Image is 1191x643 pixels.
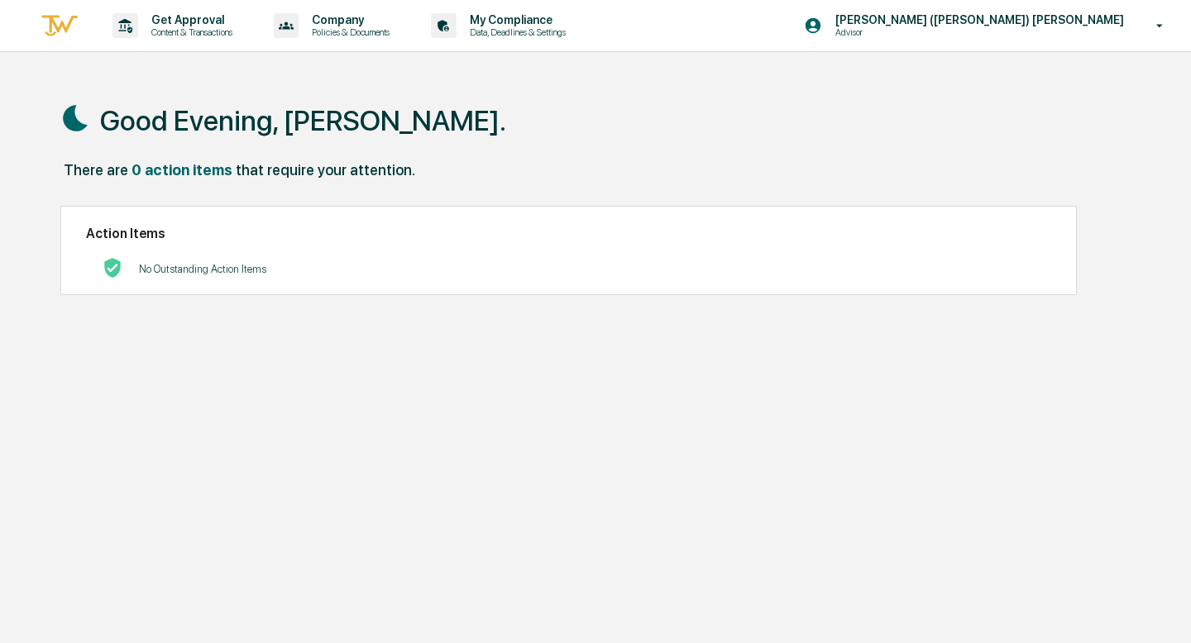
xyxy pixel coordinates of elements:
p: Advisor [822,26,984,38]
img: No Actions logo [103,258,122,278]
p: Policies & Documents [299,26,398,38]
p: No Outstanding Action Items [139,263,266,275]
p: Data, Deadlines & Settings [457,26,574,38]
p: Company [299,13,398,26]
img: logo [40,12,79,40]
p: [PERSON_NAME] ([PERSON_NAME]) [PERSON_NAME] [822,13,1132,26]
h1: Good Evening, [PERSON_NAME]. [100,104,506,137]
p: My Compliance [457,13,574,26]
h2: Action Items [86,226,1050,241]
div: 0 action items [132,161,232,179]
div: that require your attention. [236,161,415,179]
div: There are [64,161,128,179]
p: Get Approval [138,13,241,26]
p: Content & Transactions [138,26,241,38]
